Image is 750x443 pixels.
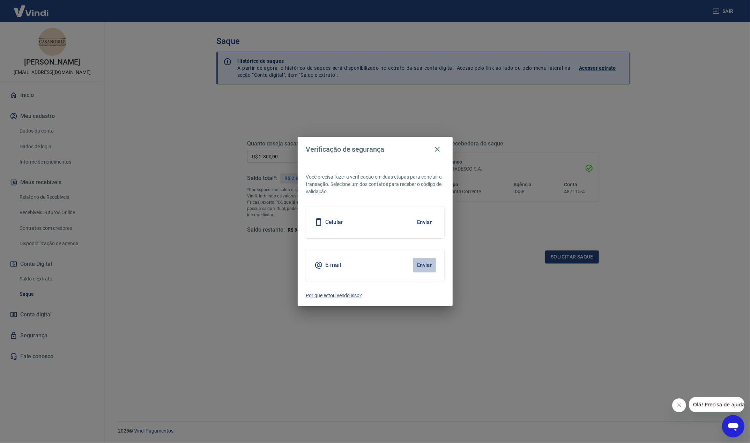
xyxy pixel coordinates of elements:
[722,415,744,437] iframe: Button to launch messaging window
[326,262,341,269] h5: E-mail
[306,292,444,299] a: Por que estou vendo isso?
[672,398,686,412] iframe: Close message
[413,215,436,230] button: Enviar
[413,258,436,272] button: Enviar
[326,219,343,226] h5: Celular
[306,173,444,195] p: Você precisa fazer a verificação em duas etapas para concluir a transação. Selecione um dos conta...
[306,145,385,153] h4: Verificação de segurança
[4,5,59,10] span: Olá! Precisa de ajuda?
[689,397,744,412] iframe: Message from company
